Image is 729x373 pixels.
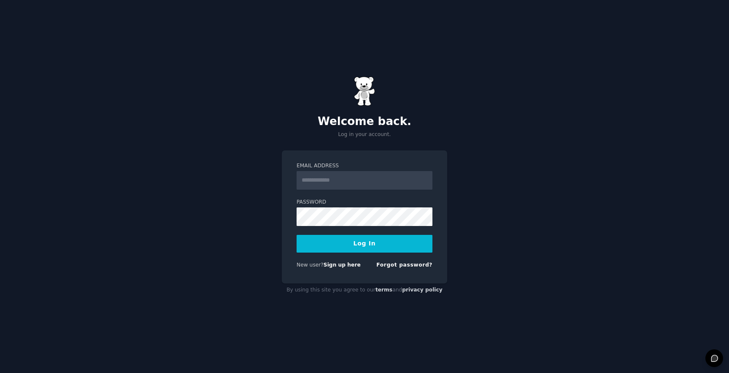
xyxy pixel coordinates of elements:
[297,199,432,206] label: Password
[354,76,375,106] img: Gummy Bear
[297,235,432,253] button: Log In
[324,262,361,268] a: Sign up here
[297,162,432,170] label: Email Address
[282,283,447,297] div: By using this site you agree to our and
[297,262,324,268] span: New user?
[282,131,447,139] p: Log in your account.
[402,287,443,293] a: privacy policy
[282,115,447,128] h2: Welcome back.
[376,262,432,268] a: Forgot password?
[375,287,392,293] a: terms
